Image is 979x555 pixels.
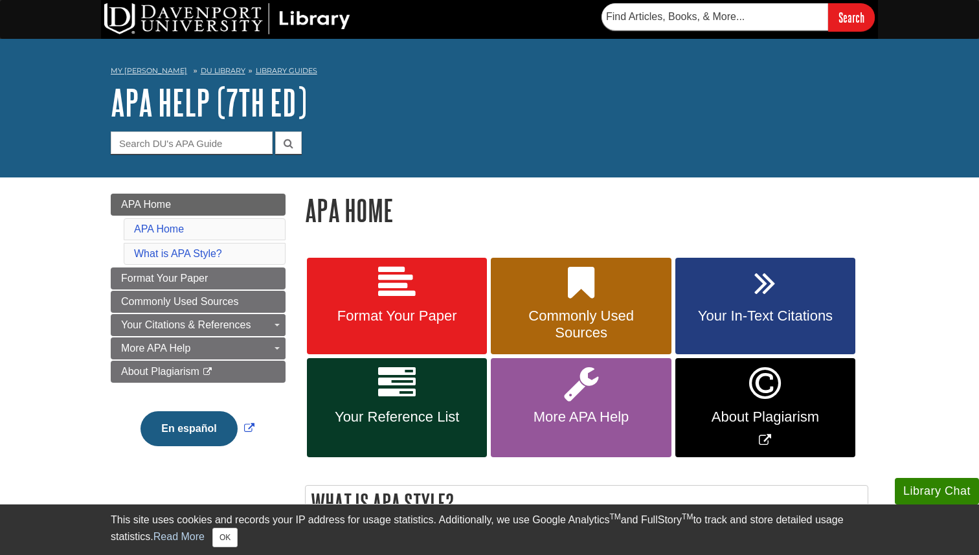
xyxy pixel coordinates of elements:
[675,258,855,355] a: Your In-Text Citations
[305,194,868,227] h1: APA Home
[111,267,286,289] a: Format Your Paper
[675,358,855,457] a: Link opens in new window
[111,131,273,154] input: Search DU's APA Guide
[111,82,307,122] a: APA Help (7th Ed)
[256,66,317,75] a: Library Guides
[134,223,184,234] a: APA Home
[111,194,286,216] a: APA Home
[111,62,868,83] nav: breadcrumb
[491,358,671,457] a: More APA Help
[121,343,190,354] span: More APA Help
[501,409,661,425] span: More APA Help
[682,512,693,521] sup: TM
[202,368,213,376] i: This link opens in a new window
[111,337,286,359] a: More APA Help
[111,194,286,468] div: Guide Page Menu
[828,3,875,31] input: Search
[609,512,620,521] sup: TM
[307,258,487,355] a: Format Your Paper
[141,411,237,446] button: En español
[317,409,477,425] span: Your Reference List
[111,361,286,383] a: About Plagiarism
[121,199,171,210] span: APA Home
[602,3,828,30] input: Find Articles, Books, & More...
[111,65,187,76] a: My [PERSON_NAME]
[201,66,245,75] a: DU Library
[895,478,979,504] button: Library Chat
[501,308,661,341] span: Commonly Used Sources
[491,258,671,355] a: Commonly Used Sources
[685,308,846,324] span: Your In-Text Citations
[306,486,868,520] h2: What is APA Style?
[111,512,868,547] div: This site uses cookies and records your IP address for usage statistics. Additionally, we use Goo...
[307,358,487,457] a: Your Reference List
[685,409,846,425] span: About Plagiarism
[212,528,238,547] button: Close
[121,296,238,307] span: Commonly Used Sources
[121,366,199,377] span: About Plagiarism
[121,273,208,284] span: Format Your Paper
[137,423,257,434] a: Link opens in new window
[121,319,251,330] span: Your Citations & References
[111,291,286,313] a: Commonly Used Sources
[317,308,477,324] span: Format Your Paper
[602,3,875,31] form: Searches DU Library's articles, books, and more
[153,531,205,542] a: Read More
[134,248,222,259] a: What is APA Style?
[104,3,350,34] img: DU Library
[111,314,286,336] a: Your Citations & References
